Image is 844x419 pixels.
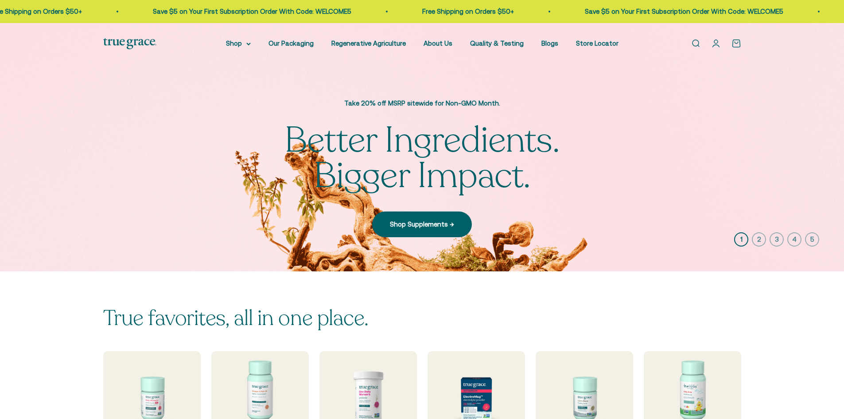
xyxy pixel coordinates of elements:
[103,304,369,333] split-lines: True favorites, all in one place.
[372,211,472,237] a: Shop Supplements →
[276,98,568,109] p: Take 20% off MSRP sitewide for Non-GMO Month.
[385,8,477,15] a: Free Shipping on Orders $50+
[770,232,784,247] button: 3
[787,232,801,247] button: 4
[576,39,618,47] a: Store Locator
[268,39,314,47] a: Our Packaging
[752,232,766,247] button: 2
[548,6,746,17] p: Save $5 on Your First Subscription Order With Code: WELCOME5
[470,39,524,47] a: Quality & Testing
[226,38,251,49] summary: Shop
[331,39,406,47] a: Regenerative Agriculture
[424,39,452,47] a: About Us
[734,232,748,247] button: 1
[541,39,558,47] a: Blogs
[284,116,560,200] split-lines: Better Ingredients. Bigger Impact.
[805,232,819,247] button: 5
[116,6,314,17] p: Save $5 on Your First Subscription Order With Code: WELCOME5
